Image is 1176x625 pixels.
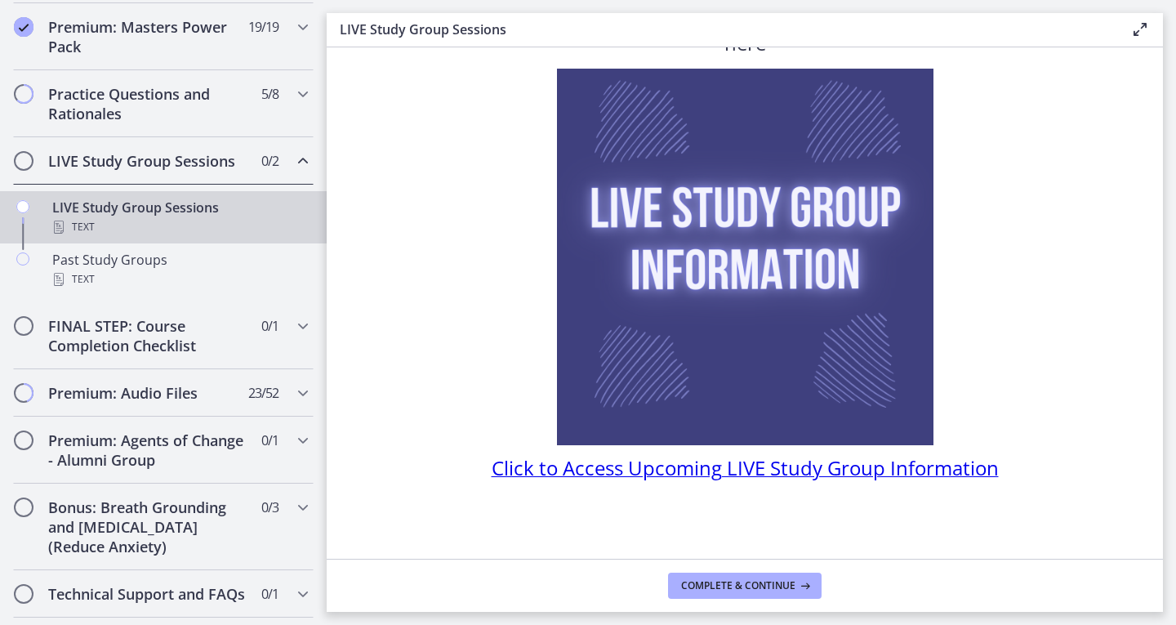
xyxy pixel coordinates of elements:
div: LIVE Study Group Sessions [52,198,307,237]
h2: Premium: Agents of Change - Alumni Group [48,431,247,470]
span: 0 / 2 [261,151,278,171]
h3: LIVE Study Group Sessions [340,20,1104,39]
div: Text [52,217,307,237]
i: Completed [14,17,33,37]
a: Click to Access Upcoming LIVE Study Group Information [492,462,999,480]
img: Live_Study_Group_Information.png [557,69,933,445]
span: Click to Access Upcoming LIVE Study Group Information [492,454,999,481]
h2: Bonus: Breath Grounding and [MEDICAL_DATA] (Reduce Anxiety) [48,498,247,556]
span: 0 / 1 [261,584,278,604]
span: 0 / 1 [261,431,278,450]
h2: FINAL STEP: Course Completion Checklist [48,316,247,355]
span: 5 / 8 [261,84,278,104]
span: 0 / 3 [261,498,278,517]
h2: Practice Questions and Rationales [48,84,247,123]
h2: Premium: Audio Files [48,383,247,403]
h2: LIVE Study Group Sessions [48,151,247,171]
h2: Premium: Masters Power Pack [48,17,247,56]
span: 19 / 19 [248,17,278,37]
span: Complete & continue [681,579,795,592]
span: 0 / 1 [261,316,278,336]
div: Text [52,270,307,289]
h2: Technical Support and FAQs [48,584,247,604]
span: 23 / 52 [248,383,278,403]
button: Complete & continue [668,573,822,599]
div: Past Study Groups [52,250,307,289]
